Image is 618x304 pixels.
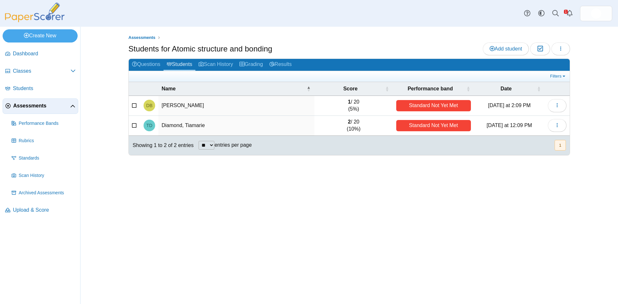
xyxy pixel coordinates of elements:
button: 1 [555,140,566,151]
label: entries per page [214,142,252,148]
td: / 20 (5%) [314,96,393,116]
td: [PERSON_NAME] [158,96,314,116]
h1: Students for Atomic structure and bonding [128,43,272,54]
td: Diamond, Tiamarie [158,116,314,136]
a: Assessments [3,98,78,114]
time: Aug 26, 2025 at 2:09 PM [488,103,530,108]
span: Rubrics [19,138,76,144]
a: Create New [3,29,78,42]
a: Scan History [9,168,78,183]
span: Derek Baumbach [146,103,152,108]
span: Name : Activate to invert sorting [307,82,311,96]
span: Score : Activate to sort [385,82,389,96]
span: Add student [490,46,522,51]
span: Performance band [407,86,453,91]
span: Assessments [13,102,70,109]
span: Assessments [128,35,155,40]
span: Name [162,86,176,91]
span: Performance band : Activate to sort [466,82,470,96]
time: Aug 26, 2025 at 12:09 PM [487,123,532,128]
a: Rubrics [9,133,78,149]
a: Alerts [563,6,577,21]
span: Score [343,86,357,91]
img: ps.FtIRDuy1UXOak3eh [591,8,601,19]
span: Classes [13,68,70,75]
span: Archived Assessments [19,190,76,196]
a: Students [164,59,195,71]
a: ps.FtIRDuy1UXOak3eh [580,6,612,21]
span: Date [501,86,512,91]
a: Archived Assessments [9,185,78,201]
span: Andrew Schweitzer [591,8,601,19]
span: Tiamarie Diamond [146,123,153,128]
span: Dashboard [13,50,76,57]
div: Showing 1 to 2 of 2 entries [129,136,193,155]
a: Standards [9,151,78,166]
a: Scan History [195,59,236,71]
a: Classes [3,64,78,79]
span: Scan History [19,172,76,179]
td: / 20 (10%) [314,116,393,136]
a: Grading [236,59,266,71]
span: Students [13,85,76,92]
div: Standard Not Yet Met [396,100,471,111]
span: Upload & Score [13,207,76,214]
a: Questions [129,59,164,71]
b: 2 [348,119,351,124]
span: Performance Bands [19,120,76,127]
a: Students [3,81,78,97]
b: 1 [348,99,351,105]
a: Dashboard [3,46,78,62]
a: Assessments [127,34,157,42]
a: Performance Bands [9,116,78,131]
a: Upload & Score [3,203,78,218]
a: Add student [483,42,529,55]
span: Date : Activate to sort [537,82,541,96]
div: Standard Not Yet Met [396,120,471,131]
nav: pagination [554,140,566,151]
a: Filters [548,73,568,79]
img: PaperScorer [3,3,67,22]
a: PaperScorer [3,18,67,23]
span: Standards [19,155,76,161]
a: Results [266,59,295,71]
